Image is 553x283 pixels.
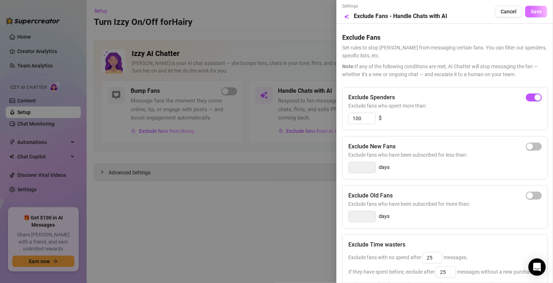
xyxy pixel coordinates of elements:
[348,142,396,151] h5: Exclude New Fans
[342,44,547,60] span: Set rules to stop [PERSON_NAME] from messaging certain fans. You can filter out spenders, specifi...
[379,212,390,221] span: days
[342,32,547,42] h5: Exclude Fans
[379,114,382,123] span: $
[531,9,542,14] span: Save
[528,258,546,276] div: Open Intercom Messenger
[348,240,405,249] h5: Exclude Time wasters
[342,62,547,78] span: If any of the following conditions are met, AI Chatter will stop messaging the fan — whether it's...
[495,6,522,17] button: Cancel
[348,191,393,200] h5: Exclude Old Fans
[501,9,517,14] span: Cancel
[342,3,447,10] span: Settings
[379,163,390,172] span: days
[348,93,395,102] h5: Exclude Spenders
[348,151,542,159] span: Exclude fans who have been subscribed for less than:
[342,64,355,69] span: Note:
[348,254,468,260] span: Exclude fans with no spend after messages.
[354,12,447,21] h5: Exclude Fans - Handle Chats with AI
[348,200,542,208] span: Exclude fans who have been subscribed for more than:
[348,269,536,275] span: If they have spent before, exclude after messages without a new purchase.
[525,6,547,17] button: Save
[348,102,542,110] span: Exclude fans who spent more than:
